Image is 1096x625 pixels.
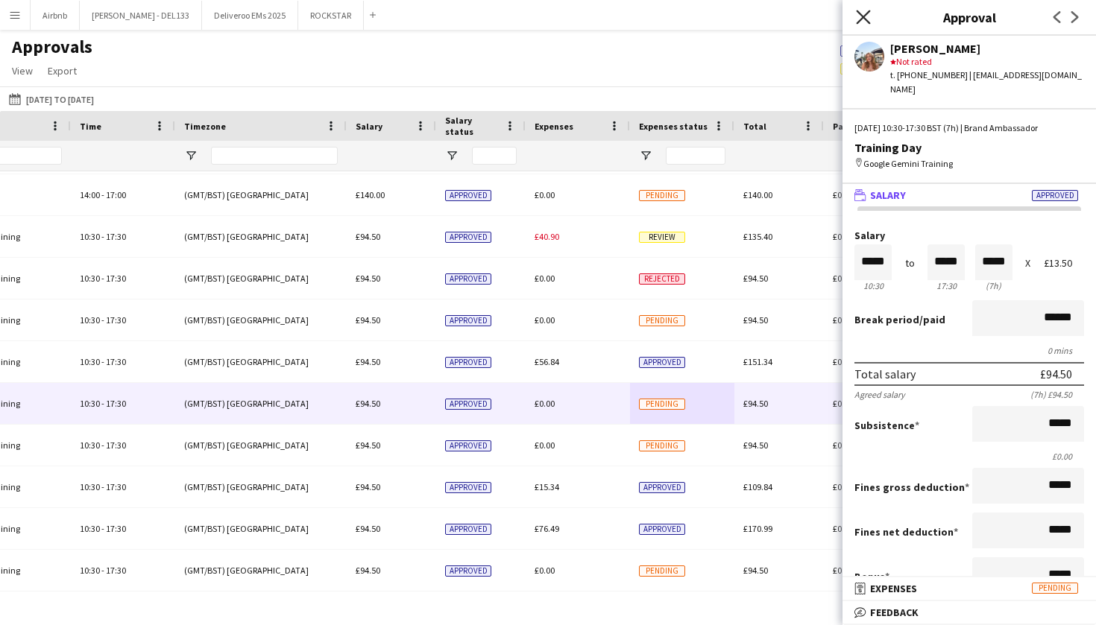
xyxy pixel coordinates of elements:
[870,606,919,619] span: Feedback
[175,508,347,549] div: (GMT/BST) [GEOGRAPHIC_DATA]
[743,314,768,326] span: £94.50
[535,481,559,492] span: £15.34
[833,121,852,132] span: Paid
[42,61,83,80] a: Export
[202,1,298,30] button: Deliveroo EMs 2025
[639,315,685,326] span: Pending
[356,440,380,451] span: £94.50
[1032,583,1078,594] span: Pending
[854,141,1084,154] div: Training Day
[854,570,889,583] label: Bonus
[12,64,33,77] span: View
[445,315,491,326] span: Approved
[356,398,380,409] span: £94.50
[445,273,491,285] span: Approved
[445,524,491,535] span: Approved
[639,440,685,451] span: Pending
[80,481,100,492] span: 10:30
[639,232,685,243] span: Review
[535,189,555,200] span: £0.00
[101,440,104,451] span: -
[639,482,685,493] span: Approved
[106,523,126,534] span: 17:30
[106,481,126,492] span: 17:30
[535,565,555,576] span: £0.00
[106,356,126,367] span: 17:30
[175,383,347,424] div: (GMT/BST) [GEOGRAPHIC_DATA]
[890,55,1084,69] div: Not rated
[854,345,1084,356] div: 0 mins
[80,565,100,576] span: 10:30
[445,399,491,410] span: Approved
[854,389,905,400] div: Agreed salary
[184,121,226,132] span: Timezone
[80,189,100,200] span: 14:00
[666,147,725,165] input: Expenses status Filter Input
[743,121,766,132] span: Total
[445,565,491,577] span: Approved
[80,1,202,30] button: [PERSON_NAME] - DEL133
[743,481,772,492] span: £109.84
[80,440,100,451] span: 10:30
[80,523,100,534] span: 10:30
[80,231,100,242] span: 10:30
[445,149,459,162] button: Open Filter Menu
[445,190,491,201] span: Approved
[106,565,126,576] span: 17:30
[833,398,853,409] span: £0.00
[833,356,853,367] span: £0.00
[175,550,347,591] div: (GMT/BST) [GEOGRAPHIC_DATA]
[927,280,965,291] div: 17:30
[639,190,685,201] span: Pending
[1040,367,1072,381] div: £94.50
[80,273,100,284] span: 10:30
[639,399,685,410] span: Pending
[106,189,126,200] span: 17:00
[854,230,1084,241] label: Salary
[80,121,101,132] span: Time
[106,314,126,326] span: 17:30
[833,481,853,492] span: £0.00
[854,313,919,326] span: Break period
[535,273,555,284] span: £0.00
[535,398,555,409] span: £0.00
[445,482,491,493] span: Approved
[833,189,853,200] span: £0.00
[535,356,559,367] span: £56.84
[48,64,77,77] span: Export
[535,440,555,451] span: £0.00
[854,121,1084,135] div: [DATE] 10:30-17:30 BST (7h) | Brand Ambassador
[843,577,1096,600] mat-expansion-panel-header: ExpensesPending
[639,565,685,577] span: Pending
[743,398,768,409] span: £94.50
[445,357,491,368] span: Approved
[854,451,1084,462] div: £0.00
[356,314,380,326] span: £94.50
[854,280,892,291] div: 10:30
[356,523,380,534] span: £94.50
[80,314,100,326] span: 10:30
[101,398,104,409] span: -
[854,525,958,539] label: Fines net deduction
[843,7,1096,27] h3: Approval
[101,314,104,326] span: -
[175,425,347,466] div: (GMT/BST) [GEOGRAPHIC_DATA]
[833,523,853,534] span: £0.00
[743,523,772,534] span: £170.99
[639,524,685,535] span: Approved
[298,1,364,30] button: ROCKSTAR
[833,314,853,326] span: £0.00
[445,115,499,137] span: Salary status
[101,565,104,576] span: -
[356,481,380,492] span: £94.50
[890,69,1084,95] div: t. [PHONE_NUMBER] | [EMAIL_ADDRESS][DOMAIN_NAME]
[175,174,347,215] div: (GMT/BST) [GEOGRAPHIC_DATA]
[356,565,380,576] span: £94.50
[175,216,347,257] div: (GMT/BST) [GEOGRAPHIC_DATA]
[854,480,969,494] label: Fines gross deduction
[211,147,338,165] input: Timezone Filter Input
[175,466,347,507] div: (GMT/BST) [GEOGRAPHIC_DATA]
[870,582,917,595] span: Expenses
[101,481,104,492] span: -
[905,258,915,269] div: to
